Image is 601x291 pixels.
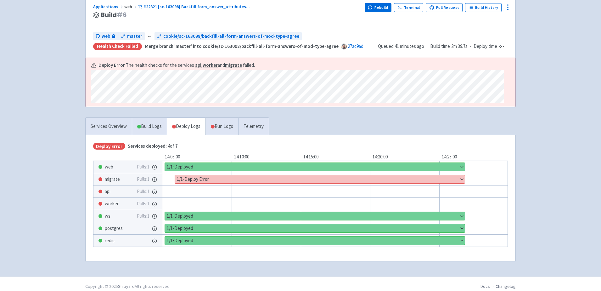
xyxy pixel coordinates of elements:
span: web [124,4,138,9]
a: master [118,32,145,41]
a: Terminal [394,3,423,12]
span: 2m 39.7s [451,43,468,50]
span: api [105,188,110,195]
div: · · [378,43,508,50]
div: 14:10:00 [232,153,301,161]
a: Applications [93,4,124,9]
div: Copyright © 2025 All rights reserved. [85,283,171,290]
span: -:-- [498,43,504,50]
div: 14:05:00 [162,153,232,161]
a: Telemetry [238,118,269,135]
span: # 6 [117,10,127,19]
span: Services deployed: [128,143,167,149]
span: 4 of 7 [128,143,177,150]
span: Pulls: 1 [137,188,149,195]
strong: Merge branch 'master' into cookie/sc-163098/backfill-all-form-answers-of-mod-type-agree [145,43,339,49]
a: Shipyard [118,283,135,289]
b: Deploy Error [98,62,125,69]
a: cookie/sc-163098/backfill-all-form-answers-of-mod-type-agree [154,32,302,41]
span: Pulls: 1 [137,213,149,220]
span: Pulls: 1 [137,200,149,208]
span: web [102,33,110,40]
span: web [105,163,113,171]
span: Deploy Error [93,143,125,150]
span: Build [101,11,127,19]
a: Run Logs [205,118,238,135]
span: Deploy time [474,43,497,50]
span: postgres [105,225,123,232]
span: Queued [378,43,424,49]
a: Pull Request [426,3,463,12]
a: worker [203,62,218,68]
a: api [195,62,201,68]
div: Health check failed [93,43,142,50]
span: cookie/sc-163098/backfill-all-form-answers-of-mod-type-agree [163,33,299,40]
span: ← [147,33,152,40]
span: redis [105,237,115,244]
a: web [93,32,118,41]
a: Services Overview [86,118,132,135]
a: Deploy Logs [167,118,205,135]
span: ws [105,213,110,220]
a: 27ac9ad [348,43,363,49]
div: 14:20:00 [370,153,439,161]
span: Pulls: 1 [137,176,149,183]
span: Build time [430,43,450,50]
a: Build History [465,3,502,12]
button: Rebuild [365,3,392,12]
span: The health checks for the services , and failed. [126,62,255,69]
div: 14:25:00 [439,153,508,161]
span: worker [105,200,119,208]
a: Build Logs [132,118,167,135]
a: #22321 [sc-163098] Backfill form_answer_attributes... [138,4,251,9]
div: 14:15:00 [301,153,370,161]
a: Changelog [496,283,516,289]
span: migrate [105,176,120,183]
span: #22321 [sc-163098] Backfill form_answer_attributes ... [143,4,250,9]
span: Pulls: 1 [137,163,149,171]
a: migrate [225,62,242,68]
span: master [127,33,142,40]
time: 41 minutes ago [395,43,424,49]
a: Docs [480,283,490,289]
